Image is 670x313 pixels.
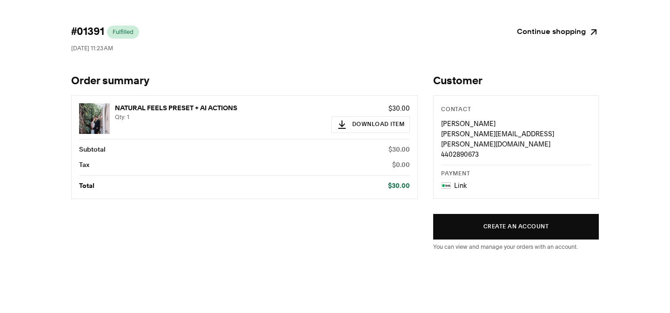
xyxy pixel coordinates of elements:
span: Qty: 1 [115,113,129,120]
span: You can view and manage your orders with an account. [433,243,578,250]
span: 4402890673 [441,150,479,159]
p: NATURAL FEELS PRESET + AI ACTIONS [115,103,326,113]
p: Subtotal [79,145,106,155]
p: $30.00 [331,103,410,113]
h2: Customer [433,75,599,88]
span: Contact [441,107,471,113]
span: [DATE] 11:23 AM [71,45,113,52]
p: $30.00 [388,181,410,191]
p: $0.00 [392,160,410,170]
p: Link [454,180,467,191]
a: Continue shopping [517,26,599,39]
p: Tax [79,160,89,170]
span: #01391 [71,26,104,39]
p: $30.00 [389,145,410,155]
button: Download Item [331,116,410,133]
button: Create an account [433,214,599,240]
p: Total [79,181,94,191]
span: [PERSON_NAME] [441,120,496,128]
h1: Order summary [71,75,418,88]
img: NATURAL FEELS PRESET + AI ACTIONS [79,103,110,134]
span: Payment [441,171,470,177]
span: Fulfilled [113,28,134,36]
span: [PERSON_NAME][EMAIL_ADDRESS][PERSON_NAME][DOMAIN_NAME] [441,130,554,148]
